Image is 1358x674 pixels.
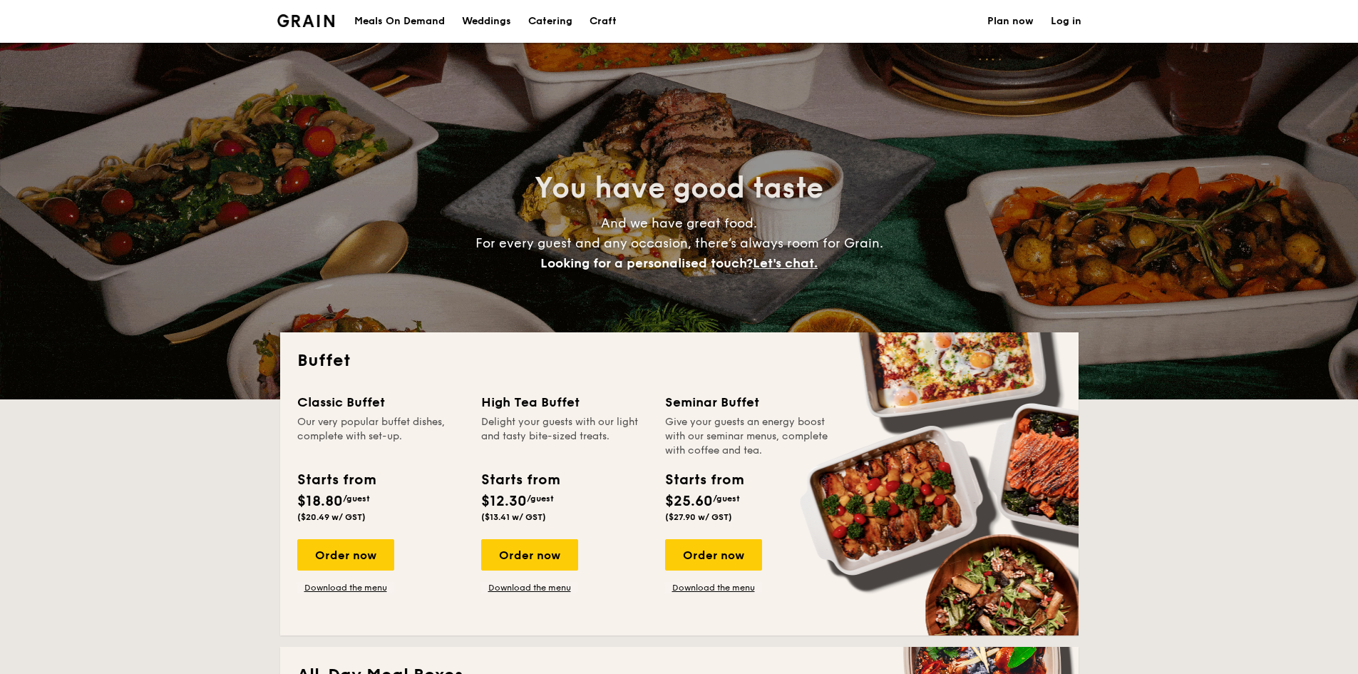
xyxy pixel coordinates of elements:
div: High Tea Buffet [481,392,648,412]
span: Let's chat. [753,255,818,271]
span: ($13.41 w/ GST) [481,512,546,522]
span: ($20.49 w/ GST) [297,512,366,522]
div: Give your guests an energy boost with our seminar menus, complete with coffee and tea. [665,415,832,458]
div: Starts from [665,469,743,491]
span: /guest [343,494,370,504]
a: Download the menu [665,582,762,593]
a: Logotype [277,14,335,27]
div: Order now [665,539,762,571]
div: Starts from [297,469,375,491]
span: /guest [713,494,740,504]
span: You have good taste [535,171,823,205]
div: Classic Buffet [297,392,464,412]
span: ($27.90 w/ GST) [665,512,732,522]
div: Seminar Buffet [665,392,832,412]
span: Looking for a personalised touch? [540,255,753,271]
span: $25.60 [665,493,713,510]
div: Our very popular buffet dishes, complete with set-up. [297,415,464,458]
h2: Buffet [297,349,1061,372]
a: Download the menu [297,582,394,593]
div: Starts from [481,469,559,491]
span: And we have great food. For every guest and any occasion, there’s always room for Grain. [475,215,883,271]
div: Delight your guests with our light and tasty bite-sized treats. [481,415,648,458]
a: Download the menu [481,582,578,593]
span: $12.30 [481,493,527,510]
div: Order now [297,539,394,571]
img: Grain [277,14,335,27]
span: /guest [527,494,554,504]
div: Order now [481,539,578,571]
span: $18.80 [297,493,343,510]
